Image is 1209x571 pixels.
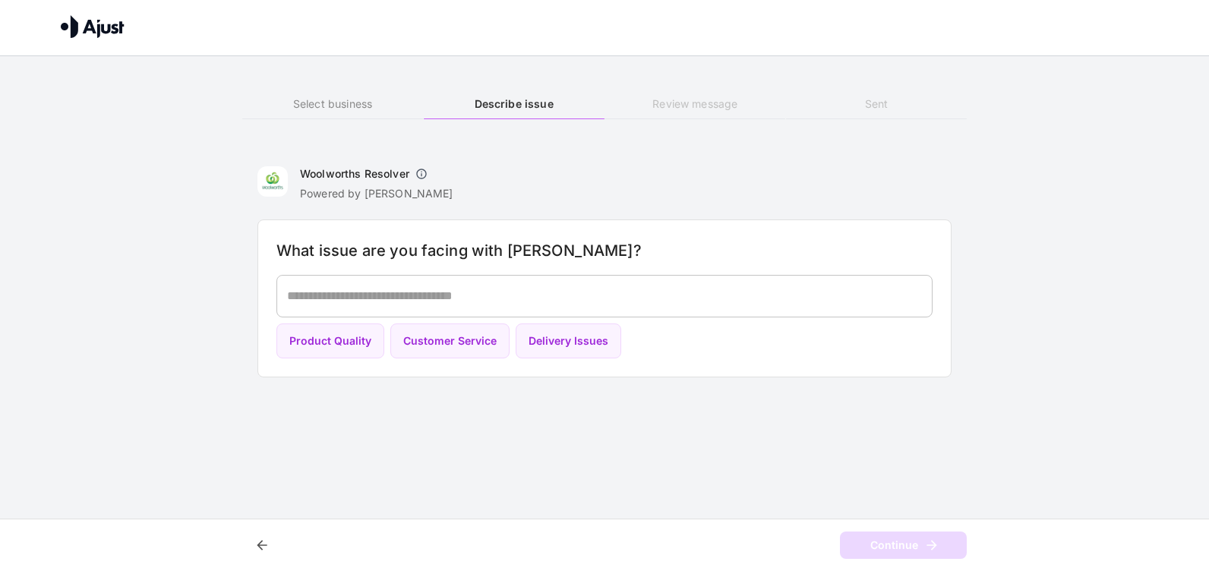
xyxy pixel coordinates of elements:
button: Delivery Issues [516,323,621,359]
h6: What issue are you facing with [PERSON_NAME]? [276,238,933,263]
h6: Review message [604,96,785,112]
p: Powered by [PERSON_NAME] [300,186,453,201]
img: Ajust [61,15,125,38]
h6: Sent [786,96,967,112]
h6: Describe issue [424,96,604,112]
button: Product Quality [276,323,384,359]
img: Woolworths [257,166,288,197]
h6: Woolworths Resolver [300,166,409,181]
h6: Select business [242,96,423,112]
button: Customer Service [390,323,510,359]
